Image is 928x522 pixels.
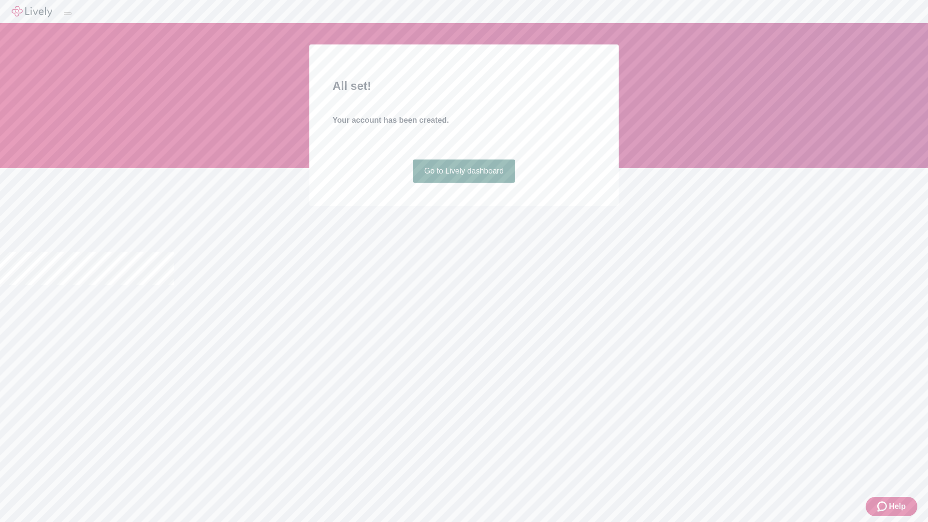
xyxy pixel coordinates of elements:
[333,115,595,126] h4: Your account has been created.
[877,501,889,512] svg: Zendesk support icon
[413,159,516,183] a: Go to Lively dashboard
[889,501,906,512] span: Help
[333,77,595,95] h2: All set!
[12,6,52,17] img: Lively
[866,497,917,516] button: Zendesk support iconHelp
[64,12,72,15] button: Log out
